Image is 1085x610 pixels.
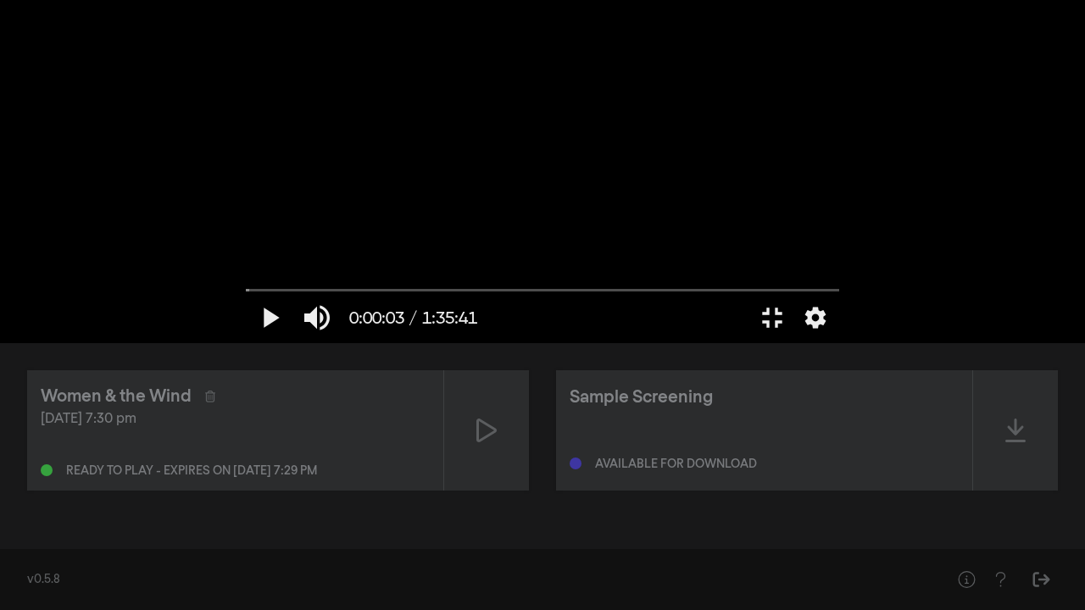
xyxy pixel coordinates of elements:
[748,292,796,343] button: Salir del modo de pantalla completa
[595,458,757,470] div: Available for download
[796,292,835,343] button: Más ajustes
[949,563,983,596] button: Help
[41,409,430,430] div: [DATE] 7:30 pm
[41,384,192,409] div: Women & the Wind
[66,465,317,477] div: Ready to play - expires on [DATE] 7:29 pm
[293,292,341,343] button: Silenciar
[341,292,486,343] button: 0:00:03 / 1:35:41
[570,385,713,410] div: Sample Screening
[983,563,1017,596] button: Help
[246,292,293,343] button: Reproducir
[27,571,915,589] div: v0.5.8
[1024,563,1058,596] button: Sign Out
